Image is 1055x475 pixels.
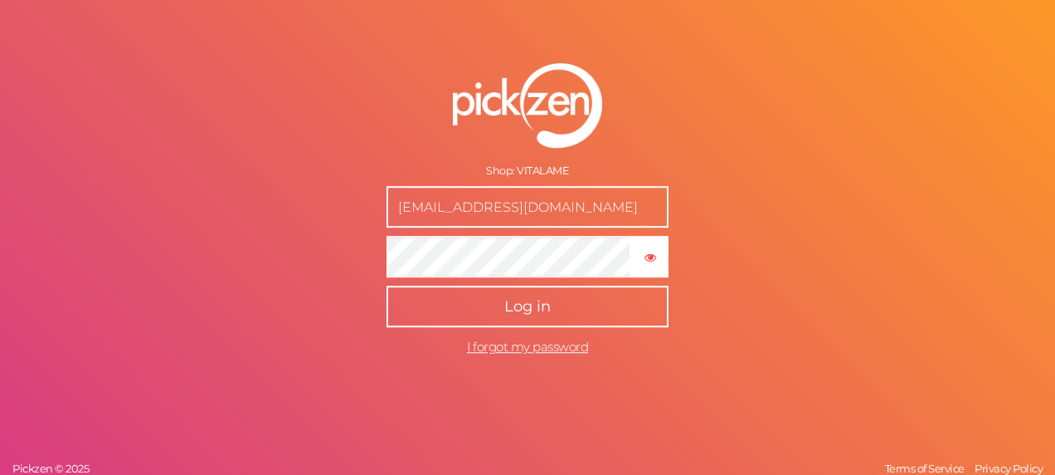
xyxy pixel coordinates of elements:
[881,462,969,475] a: Terms of Service
[970,462,1047,475] a: Privacy Policy
[885,462,965,475] span: Terms of Service
[467,339,588,355] a: I forgot my password
[387,186,668,228] input: E-mail
[387,286,668,327] button: Log in
[387,164,668,178] div: Shop: VITALAME
[8,462,93,475] a: Pickzen © 2025
[504,297,551,316] span: Log in
[453,64,602,149] img: pz-logo-white.png
[975,462,1043,475] span: Privacy Policy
